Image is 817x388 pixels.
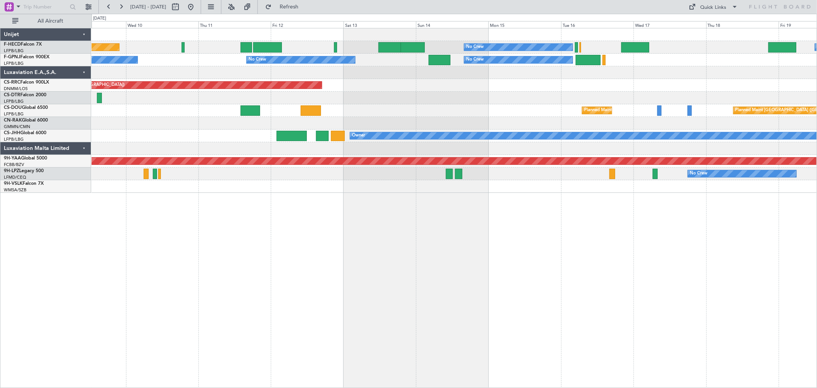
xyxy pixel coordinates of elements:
[634,21,706,28] div: Wed 17
[4,42,42,47] a: F-HECDFalcon 7X
[20,18,81,24] span: All Aircraft
[690,168,707,179] div: No Crew
[4,99,24,104] a: LFPB/LBG
[584,105,705,116] div: Planned Maint [GEOGRAPHIC_DATA] ([GEOGRAPHIC_DATA])
[4,169,19,173] span: 9H-LPZ
[561,21,634,28] div: Tue 16
[4,156,47,161] a: 9H-YAAGlobal 5000
[4,187,26,193] a: WMSA/SZB
[488,21,561,28] div: Mon 15
[4,80,20,85] span: CS-RRC
[4,93,20,97] span: CS-DTR
[4,174,26,180] a: LFMD/CEQ
[4,105,48,110] a: CS-DOUGlobal 6500
[23,1,67,13] input: Trip Number
[4,124,30,130] a: GMMN/CMN
[8,15,83,27] button: All Aircraft
[198,21,271,28] div: Thu 11
[4,111,24,117] a: LFPB/LBG
[93,15,106,22] div: [DATE]
[352,130,365,141] div: Owner
[4,156,21,161] span: 9H-YAA
[344,21,416,28] div: Sat 13
[466,54,484,66] div: No Crew
[4,181,44,186] a: 9H-VSLKFalcon 7X
[416,21,488,28] div: Sun 14
[4,162,24,168] a: FCBB/BZV
[4,61,24,66] a: LFPB/LBG
[466,41,484,53] div: No Crew
[4,48,24,54] a: LFPB/LBG
[4,93,46,97] a: CS-DTRFalcon 2000
[4,118,48,123] a: CN-RAKGlobal 6000
[4,136,24,142] a: LFPB/LBG
[271,21,343,28] div: Fri 12
[4,80,49,85] a: CS-RRCFalcon 900LX
[4,169,44,173] a: 9H-LPZLegacy 500
[4,105,22,110] span: CS-DOU
[685,1,742,13] button: Quick Links
[4,181,23,186] span: 9H-VSLK
[4,118,22,123] span: CN-RAK
[701,4,727,12] div: Quick Links
[4,131,20,135] span: CS-JHH
[4,131,46,135] a: CS-JHHGlobal 6000
[706,21,779,28] div: Thu 18
[4,55,20,59] span: F-GPNJ
[249,54,266,66] div: No Crew
[4,55,49,59] a: F-GPNJFalcon 900EX
[4,42,21,47] span: F-HECD
[126,21,198,28] div: Wed 10
[262,1,308,13] button: Refresh
[273,4,305,10] span: Refresh
[4,86,28,92] a: DNMM/LOS
[130,3,166,10] span: [DATE] - [DATE]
